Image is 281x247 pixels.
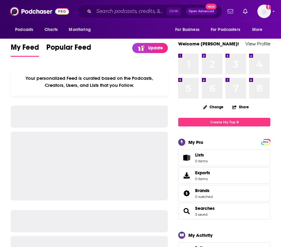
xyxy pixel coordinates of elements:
a: Searches [180,207,193,215]
a: Exports [178,167,270,184]
button: open menu [11,24,41,36]
button: Share [232,101,249,113]
a: Brands [180,189,193,198]
a: Show notifications dropdown [225,6,236,17]
span: Exports [180,171,193,180]
span: Brands [178,185,270,202]
svg: Add a profile image [266,5,271,10]
span: Open Advanced [189,10,214,13]
a: Create My Top 8 [178,118,270,126]
a: Show notifications dropdown [241,6,250,17]
span: 0 items [195,159,208,163]
span: Searches [178,203,270,219]
a: 0 watched [195,195,213,199]
span: Monitoring [69,25,90,34]
a: PRO [262,139,269,144]
a: Update [132,43,168,53]
button: Open AdvancedNew [186,8,217,15]
button: open menu [248,24,270,36]
span: Brands [195,188,210,193]
button: open menu [207,24,249,36]
a: Lists [178,149,270,166]
a: View Profile [245,41,270,47]
a: Searches [195,206,215,211]
button: Show profile menu [257,5,271,18]
button: Change [199,103,227,111]
img: User Profile [257,5,271,18]
span: PRO [262,140,269,145]
div: My Activity [188,232,213,238]
span: 0 items [195,177,210,181]
a: Welcome [PERSON_NAME]! [178,41,239,47]
div: Your personalized Feed is curated based on the Podcasts, Creators, Users, and Lists that you Follow. [11,68,168,96]
p: Update [148,45,163,51]
img: Podchaser - Follow, Share and Rate Podcasts [10,6,69,17]
a: Brands [195,188,213,193]
span: My Feed [11,43,39,56]
input: Search podcasts, credits, & more... [94,6,167,16]
button: open menu [64,24,98,36]
a: 3 saved [195,212,207,217]
span: For Podcasters [211,25,240,34]
span: Podcasts [15,25,33,34]
span: Lists [195,152,204,158]
button: open menu [171,24,207,36]
span: Ctrl K [167,7,181,15]
a: Charts [40,24,61,36]
span: Logged in as caitmwalters [257,5,271,18]
span: Charts [44,25,58,34]
span: More [252,25,263,34]
span: Popular Feed [46,43,91,56]
div: Search podcasts, credits, & more... [77,4,222,18]
span: Exports [195,170,210,176]
span: Lists [195,152,208,158]
span: New [206,4,217,10]
span: For Business [175,25,199,34]
span: Lists [180,153,193,162]
a: My Feed [11,43,39,57]
div: My Pro [188,139,203,145]
a: Popular Feed [46,43,91,57]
